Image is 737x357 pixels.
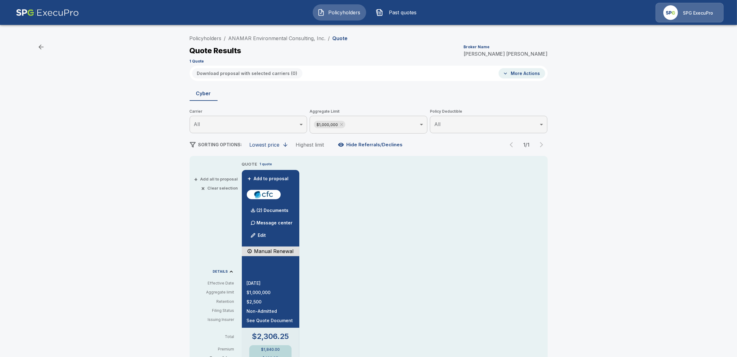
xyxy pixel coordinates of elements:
[190,108,307,115] span: Carrier
[296,142,324,148] div: Highest limit
[248,176,251,181] span: +
[310,108,427,115] span: Aggregate Limit
[499,68,545,78] button: More Actions
[194,121,200,127] span: All
[242,161,257,167] p: QUOTE
[213,270,228,273] p: DETAILS
[195,299,234,304] p: Retention
[190,35,348,42] nav: breadcrumb
[520,142,533,147] p: 1 / 1
[247,281,294,285] p: [DATE]
[198,142,242,147] span: SORTING OPTIONS:
[314,121,345,128] div: $1,000,000
[663,5,678,20] img: Agency Icon
[683,10,713,16] p: SPG ExecuPro
[195,317,234,322] p: Issuing Insurer
[16,3,79,22] img: AA Logo
[333,36,348,41] p: Quote
[252,333,289,340] p: $2,306.25
[386,9,420,16] span: Past quotes
[247,300,294,304] p: $2,500
[260,162,272,167] p: 1 quote
[434,121,440,127] span: All
[224,35,226,42] li: /
[201,186,205,190] span: ×
[195,280,234,286] p: Effective Date
[196,177,238,181] button: +Add all to proposal
[247,318,294,323] p: See Quote Document
[195,308,234,313] p: Filing Status
[190,35,222,41] a: Policyholders
[190,47,242,54] p: Quote Results
[337,139,405,151] button: Hide Referrals/Declines
[247,290,294,295] p: $1,000,000
[257,219,293,226] p: Message center
[314,121,340,128] span: $1,000,000
[376,9,383,16] img: Past quotes Icon
[257,208,289,213] p: (2) Documents
[248,229,269,242] button: Edit
[327,9,362,16] span: Policyholders
[203,186,238,190] button: ×Clear selection
[190,59,204,63] p: 1 Quote
[247,175,290,182] button: +Add to proposal
[194,177,198,181] span: +
[247,309,294,313] p: Non-Admitted
[313,4,366,21] button: Policyholders IconPolicyholders
[656,3,724,22] a: Agency IconSPG ExecuPro
[371,4,425,21] button: Past quotes IconPast quotes
[261,348,280,351] p: $1,840.00
[228,35,326,41] a: ANAMAR Environmental Consulting, Inc.
[195,335,239,339] p: Total
[430,108,548,115] span: Policy Deductible
[250,142,280,148] div: Lowest price
[195,347,239,351] p: Premium
[328,35,330,42] li: /
[249,190,278,199] img: cfccyber
[464,51,548,56] p: [PERSON_NAME] [PERSON_NAME]
[192,68,302,78] button: Download proposal with selected carriers (0)
[190,86,218,101] button: Cyber
[195,289,234,295] p: Aggregate limit
[464,45,490,49] p: Broker Name
[254,247,294,255] p: Manual Renewal
[317,9,325,16] img: Policyholders Icon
